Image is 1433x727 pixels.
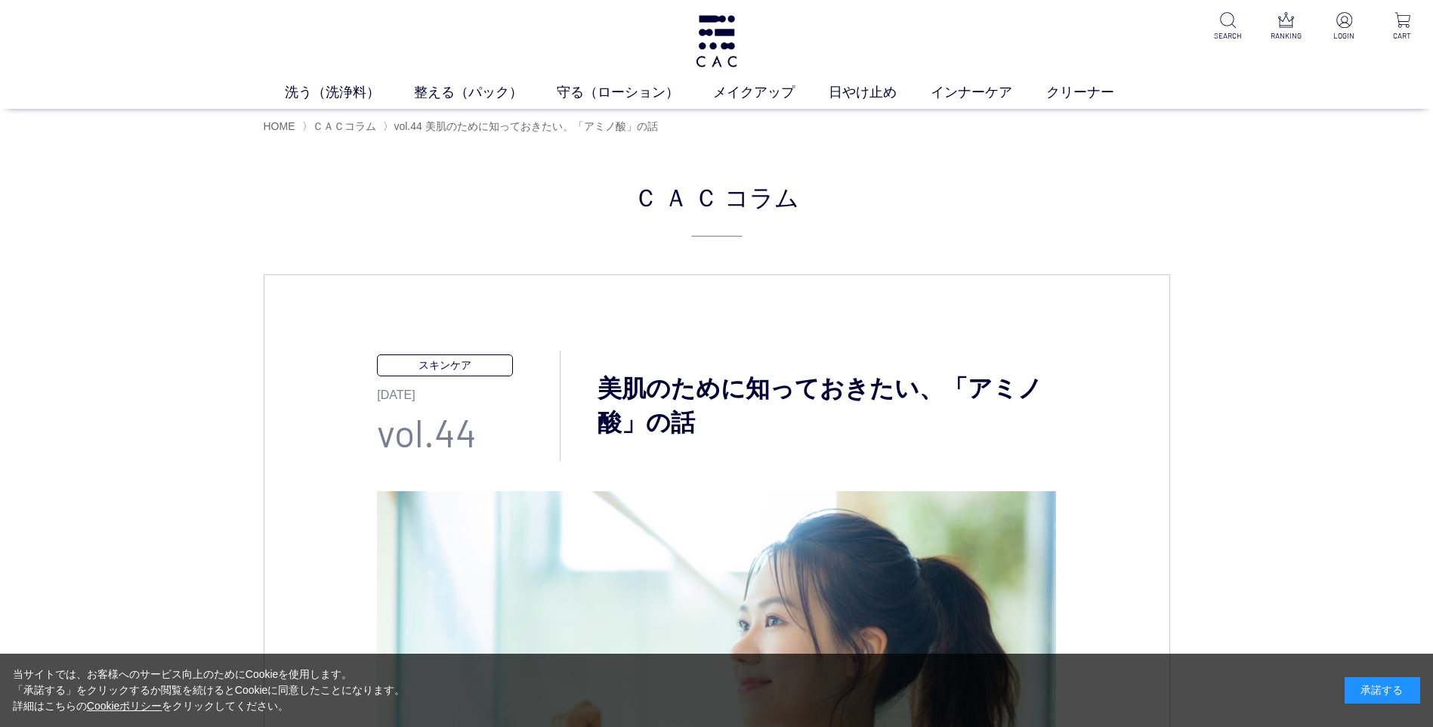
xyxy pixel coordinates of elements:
a: CART [1384,12,1421,42]
a: 守る（ローション） [557,82,713,103]
a: クリーナー [1046,82,1148,103]
p: スキンケア [377,354,513,376]
a: 整える（パック） [414,82,557,103]
p: vol.44 [377,404,560,461]
li: 〉 [383,119,661,134]
div: 承諾する [1345,677,1420,704]
a: LOGIN [1326,12,1363,42]
p: LOGIN [1326,30,1363,42]
a: SEARCH [1209,12,1246,42]
p: SEARCH [1209,30,1246,42]
p: CART [1384,30,1421,42]
span: vol.44 美肌のために知っておきたい、「アミノ酸」の話 [394,120,657,132]
img: logo [693,15,740,67]
a: Cookieポリシー [87,700,162,712]
a: インナーケア [931,82,1046,103]
div: 当サイトでは、お客様へのサービス向上のためにCookieを使用します。 「承諾する」をクリックするか閲覧を続けるとCookieに同意したことになります。 詳細はこちらの をクリックしてください。 [13,667,406,714]
a: メイクアップ [713,82,829,103]
a: ＣＡＣコラム [313,120,376,132]
a: 日やけ止め [829,82,931,103]
li: 〉 [302,119,380,134]
a: HOME [264,120,295,132]
p: RANKING [1268,30,1305,42]
h2: ＣＡＣ [264,178,1170,237]
p: [DATE] [377,376,560,404]
span: コラム [724,178,799,215]
a: RANKING [1268,12,1305,42]
h3: 美肌のために知っておきたい、「アミノ酸」の話 [561,372,1056,440]
a: 洗う（洗浄料） [285,82,414,103]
